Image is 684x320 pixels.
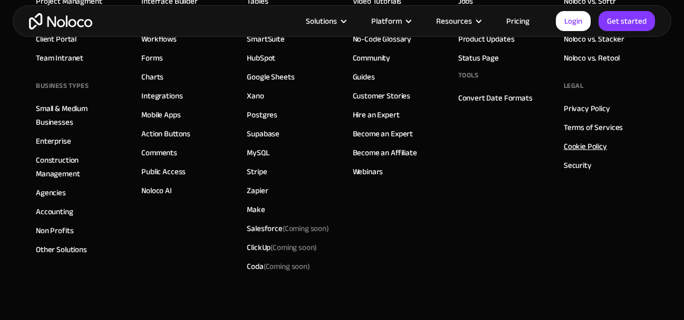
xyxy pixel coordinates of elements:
[458,32,515,46] a: Product Updates
[564,78,584,94] div: Legal
[247,241,317,254] div: ClickUp
[564,102,610,115] a: Privacy Policy
[436,14,472,28] div: Resources
[458,91,533,105] a: Convert Date Formats
[283,221,329,236] span: (Coming soon)
[141,184,172,197] a: Noloco AI
[353,146,417,159] a: Become an Affiliate
[141,165,186,178] a: Public Access
[36,205,73,218] a: Accounting
[247,184,268,197] a: Zapier
[353,51,391,65] a: Community
[293,14,358,28] div: Solutions
[36,102,120,129] a: Small & Medium Businesses
[306,14,337,28] div: Solutions
[564,32,624,46] a: Noloco vs. Stacker
[141,127,190,141] a: Action Buttons
[141,70,163,84] a: Charts
[599,11,655,31] a: Get started
[353,108,400,122] a: Hire an Expert
[556,11,591,31] a: Login
[353,127,413,141] a: Become an Expert
[141,108,180,122] a: Mobile Apps
[371,14,402,28] div: Platform
[36,153,120,181] a: Construction Management
[36,134,71,148] a: Enterprise
[353,89,411,103] a: Customer Stories
[458,51,499,65] a: Status Page
[247,127,280,141] a: Supabase
[247,32,285,46] a: SmartSuite
[247,89,264,103] a: Xano
[423,14,493,28] div: Resources
[564,51,620,65] a: Noloco vs. Retool
[29,13,92,29] a: home
[141,146,177,159] a: Comments
[36,186,66,199] a: Agencies
[564,139,607,153] a: Cookie Policy
[458,67,479,83] div: Tools
[36,224,73,237] a: Non Profits
[564,158,592,172] a: Security
[36,32,76,46] a: Client Portal
[247,70,294,84] a: Google Sheets
[358,14,423,28] div: Platform
[353,165,383,178] a: Webinars
[141,89,182,103] a: Integrations
[247,51,275,65] a: HubSpot
[247,108,277,122] a: Postgres
[353,70,375,84] a: Guides
[141,51,162,65] a: Forms
[247,165,267,178] a: Stripe
[264,259,310,274] span: (Coming soon)
[247,222,329,235] div: Salesforce
[141,32,177,46] a: Workflows
[564,121,623,134] a: Terms of Services
[247,203,265,216] a: Make
[36,78,89,94] div: BUSINESS TYPES
[271,240,317,255] span: (Coming soon)
[247,259,310,273] div: Coda
[247,146,269,159] a: MySQL
[353,32,412,46] a: No-Code Glossary
[36,243,87,256] a: Other Solutions
[493,14,543,28] a: Pricing
[36,51,83,65] a: Team Intranet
